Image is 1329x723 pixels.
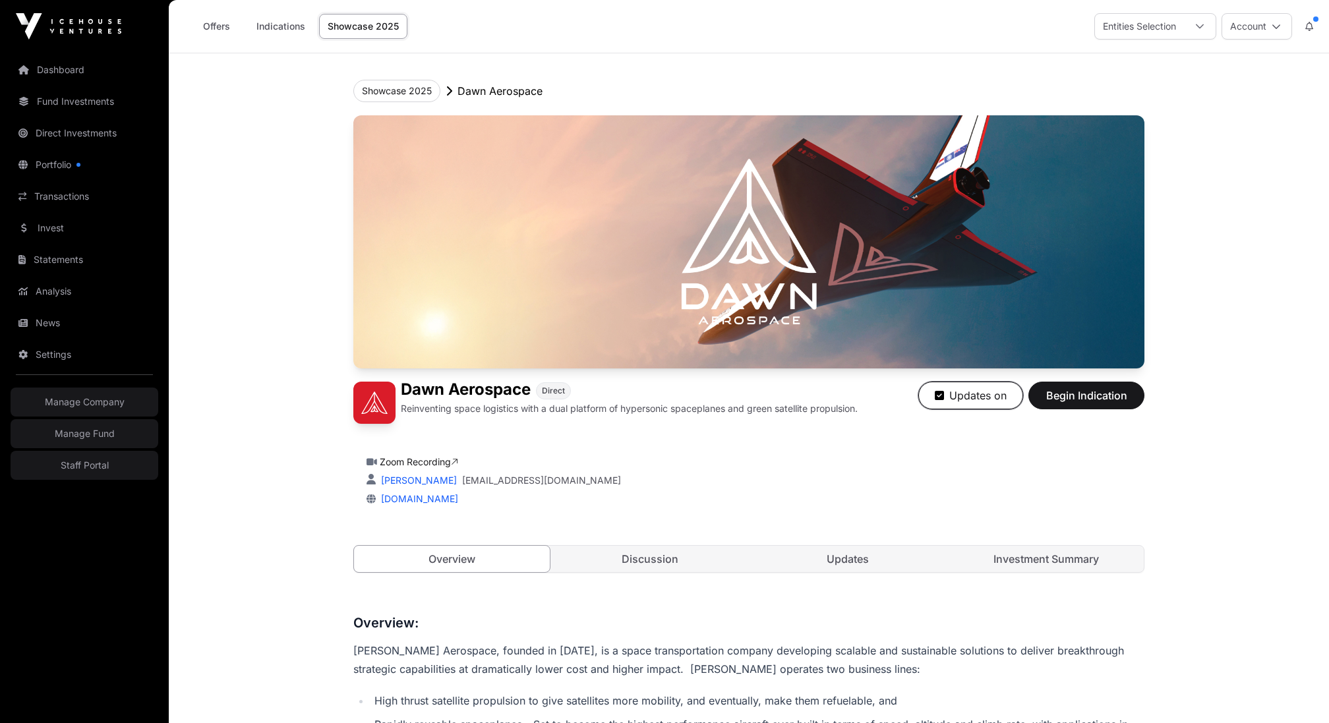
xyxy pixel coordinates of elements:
span: Direct [542,386,565,396]
img: Dawn Aerospace [353,115,1144,368]
a: [DOMAIN_NAME] [376,493,458,504]
a: Statements [11,245,158,274]
button: Showcase 2025 [353,80,440,102]
button: Begin Indication [1028,382,1144,409]
a: Indications [248,14,314,39]
a: Begin Indication [1028,395,1144,408]
p: [PERSON_NAME] Aerospace, founded in [DATE], is a space transportation company developing scalable... [353,641,1144,678]
a: Dashboard [11,55,158,84]
a: Discussion [552,546,748,572]
div: Entities Selection [1095,14,1184,39]
a: Showcase 2025 [319,14,407,39]
p: Reinventing space logistics with a dual platform of hypersonic spaceplanes and green satellite pr... [401,402,858,415]
nav: Tabs [354,546,1144,572]
a: Transactions [11,182,158,211]
a: Staff Portal [11,451,158,480]
a: [EMAIL_ADDRESS][DOMAIN_NAME] [462,474,621,487]
a: Manage Fund [11,419,158,448]
img: Icehouse Ventures Logo [16,13,121,40]
button: Account [1222,13,1292,40]
a: News [11,308,158,337]
a: [PERSON_NAME] [378,475,457,486]
button: Updates on [918,382,1023,409]
a: Analysis [11,277,158,306]
span: Begin Indication [1045,388,1128,403]
a: Offers [190,14,243,39]
a: Zoom Recording [380,456,458,467]
a: Updates [750,546,946,572]
a: Overview [353,545,550,573]
a: Investment Summary [949,546,1144,572]
iframe: Chat Widget [1263,660,1329,723]
a: Fund Investments [11,87,158,116]
h1: Dawn Aerospace [401,382,531,399]
p: Dawn Aerospace [458,83,543,99]
a: Manage Company [11,388,158,417]
h3: Overview: [353,612,1144,633]
a: Direct Investments [11,119,158,148]
a: Settings [11,340,158,369]
a: Portfolio [11,150,158,179]
a: Invest [11,214,158,243]
li: High thrust satellite propulsion to give satellites more mobility, and eventually, make them refu... [370,691,1144,710]
img: Dawn Aerospace [353,382,396,424]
